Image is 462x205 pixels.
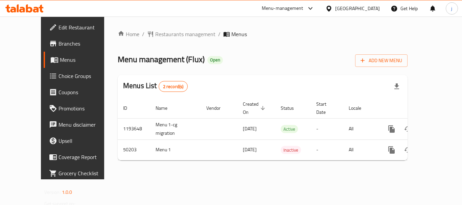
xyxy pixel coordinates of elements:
th: Actions [378,98,454,119]
a: Restaurants management [147,30,215,38]
span: Status [281,104,303,112]
span: Version: [44,188,61,197]
span: Open [207,57,223,63]
div: [GEOGRAPHIC_DATA] [335,5,380,12]
span: Vendor [206,104,229,112]
span: 2 record(s) [159,83,188,90]
td: - [311,139,343,160]
td: All [343,118,378,139]
li: / [218,30,221,38]
div: Export file [389,78,405,95]
span: Menus [60,56,113,64]
span: ID [123,104,136,112]
nav: breadcrumb [118,30,408,38]
span: Menu disclaimer [59,121,113,129]
span: Locale [349,104,370,112]
a: Choice Groups [44,68,118,84]
span: Upsell [59,137,113,145]
h2: Menus List [123,81,188,92]
td: Menu 1-cg migration [150,118,201,139]
span: Menu management ( Flux ) [118,52,205,67]
span: j [451,5,452,12]
td: Menu 1 [150,139,201,160]
span: [DATE] [243,145,257,154]
a: Coverage Report [44,149,118,165]
span: Coupons [59,88,113,96]
span: Branches [59,40,113,48]
span: Start Date [316,100,335,116]
span: [DATE] [243,124,257,133]
a: Menus [44,52,118,68]
a: Upsell [44,133,118,149]
span: Grocery Checklist [59,169,113,177]
button: Change Status [400,121,416,137]
span: Edit Restaurant [59,23,113,31]
button: Add New Menu [355,54,408,67]
td: 50203 [118,139,150,160]
td: All [343,139,378,160]
span: Active [281,125,298,133]
td: - [311,118,343,139]
td: 1193648 [118,118,150,139]
li: / [142,30,144,38]
a: Edit Restaurant [44,19,118,35]
table: enhanced table [118,98,454,160]
div: Open [207,56,223,64]
span: Inactive [281,146,301,154]
span: Menus [231,30,247,38]
button: more [384,121,400,137]
button: Change Status [400,142,416,158]
span: Coverage Report [59,153,113,161]
a: Menu disclaimer [44,117,118,133]
span: Name [156,104,176,112]
a: Grocery Checklist [44,165,118,181]
a: Branches [44,35,118,52]
span: Promotions [59,104,113,112]
span: Created On [243,100,267,116]
span: Choice Groups [59,72,113,80]
a: Promotions [44,100,118,117]
span: 1.0.0 [62,188,72,197]
button: more [384,142,400,158]
a: Coupons [44,84,118,100]
a: Home [118,30,139,38]
div: Menu-management [262,4,303,12]
span: Add New Menu [361,56,402,65]
span: Restaurants management [155,30,215,38]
